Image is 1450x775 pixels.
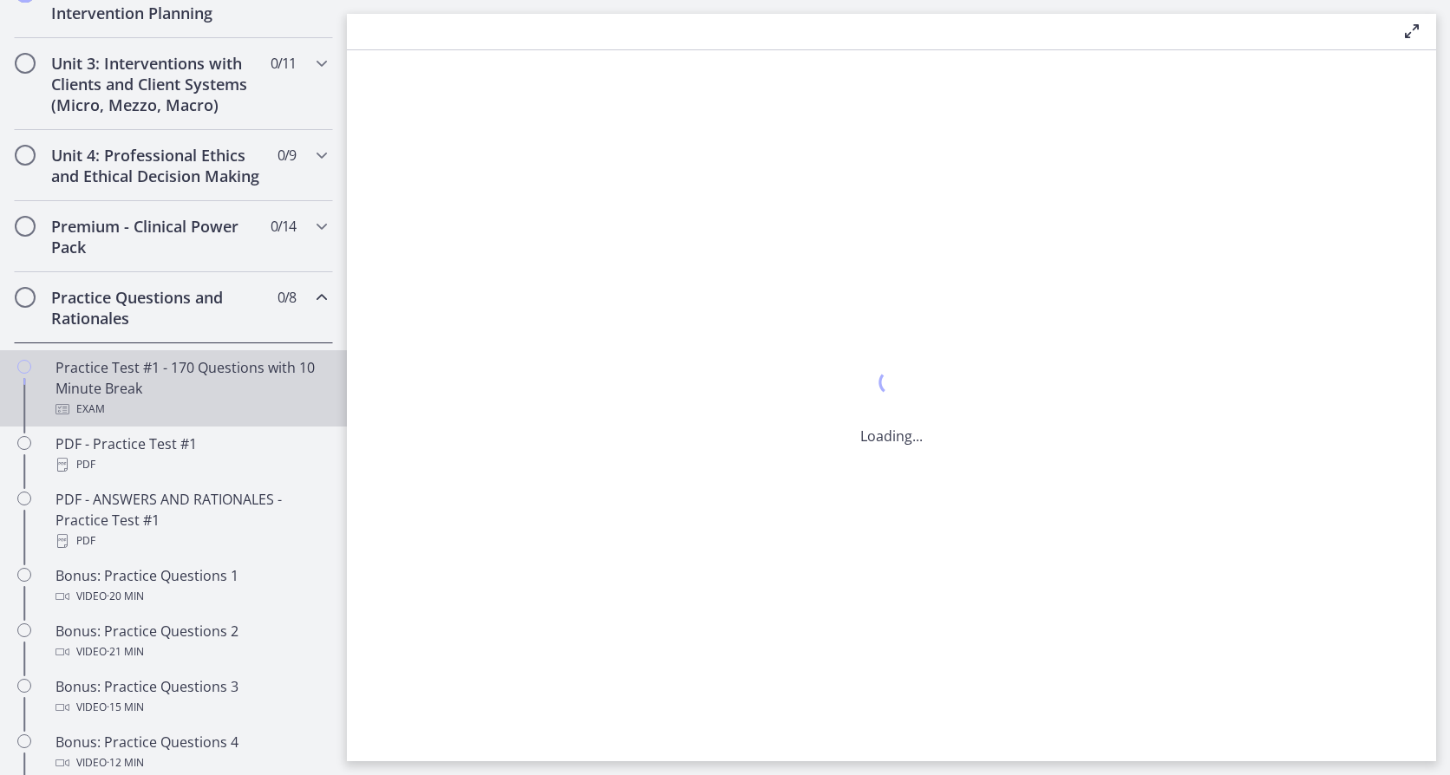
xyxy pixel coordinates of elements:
span: · 20 min [107,586,144,607]
div: Bonus: Practice Questions 1 [56,565,326,607]
div: Exam [56,399,326,420]
h2: Premium - Clinical Power Pack [51,216,263,257]
div: Video [56,697,326,718]
span: 0 / 9 [278,145,296,166]
div: Video [56,752,326,773]
span: 0 / 14 [271,216,296,237]
span: 0 / 11 [271,53,296,74]
div: 1 [860,365,923,405]
div: Video [56,586,326,607]
span: · 21 min [107,641,144,662]
h2: Unit 4: Professional Ethics and Ethical Decision Making [51,145,263,186]
div: Bonus: Practice Questions 3 [56,676,326,718]
div: PDF [56,531,326,551]
div: Practice Test #1 - 170 Questions with 10 Minute Break [56,357,326,420]
span: · 15 min [107,697,144,718]
div: Video [56,641,326,662]
div: PDF - Practice Test #1 [56,433,326,475]
div: PDF [56,454,326,475]
div: Bonus: Practice Questions 2 [56,621,326,662]
span: 0 / 8 [278,287,296,308]
div: PDF - ANSWERS AND RATIONALES - Practice Test #1 [56,489,326,551]
div: Bonus: Practice Questions 4 [56,732,326,773]
h2: Unit 3: Interventions with Clients and Client Systems (Micro, Mezzo, Macro) [51,53,263,115]
p: Loading... [860,426,923,446]
span: · 12 min [107,752,144,773]
h2: Practice Questions and Rationales [51,287,263,329]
